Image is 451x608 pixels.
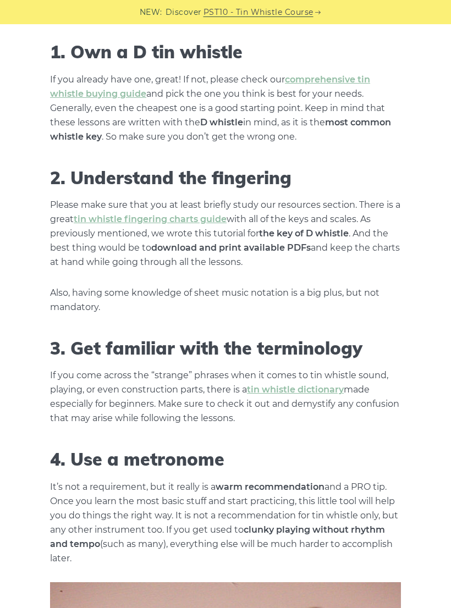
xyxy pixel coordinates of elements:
[74,214,227,224] a: tin whistle fingering charts guide
[247,384,344,395] a: tin whistle dictionary
[50,117,391,142] strong: most common whistle key
[50,524,385,549] strong: clunky playing without rhythm and tempo
[204,6,313,19] a: PST10 - Tin Whistle Course
[166,6,202,19] span: Discover
[50,167,401,188] h2: 2. Understand the fingering
[50,338,401,358] h2: 3. Get familiar with the terminology
[50,286,401,314] p: Also, having some knowledge of sheet music notation is a big plus, but not mandatory.
[50,368,401,425] p: If you come across the “strange” phrases when it comes to tin whistle sound, playing, or even con...
[50,74,370,99] a: comprehensive tin whistle buying guide
[259,228,349,239] strong: the key of D whistle
[50,480,401,566] p: It’s not a requirement, but it really is a and a PRO tip. Once you learn the most basic stuff and...
[151,242,311,253] strong: download and print available PDFs
[50,41,401,62] h2: 1. Own a D tin whistle
[200,117,243,128] strong: D whistle
[50,449,401,469] h2: 4. Use a metronome
[216,482,324,492] strong: warm recommendation
[140,6,162,19] span: NEW:
[50,198,401,269] p: Please make sure that you at least briefly study our resources section. There is a great with all...
[50,73,401,144] p: If you already have one, great! If not, please check our and pick the one you think is best for y...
